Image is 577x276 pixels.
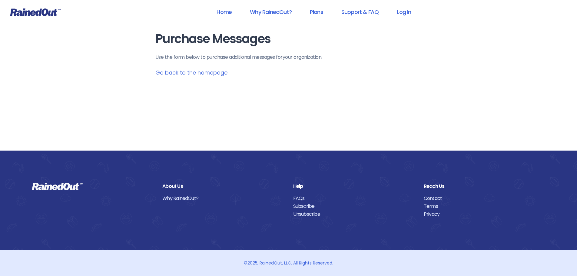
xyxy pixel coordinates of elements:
[162,195,284,202] a: Why RainedOut?
[293,210,415,218] a: Unsubscribe
[155,54,422,61] p: Use the form below to purchase additional messages for your organization .
[302,5,331,19] a: Plans
[333,5,386,19] a: Support & FAQ
[209,5,240,19] a: Home
[424,210,545,218] a: Privacy
[242,5,300,19] a: Why RainedOut?
[389,5,419,19] a: Log In
[155,32,422,46] h1: Purchase Messages
[293,202,415,210] a: Subscribe
[155,69,227,76] a: Go back to the homepage
[162,182,284,190] div: About Us
[424,202,545,210] a: Terms
[424,182,545,190] div: Reach Us
[424,195,545,202] a: Contact
[293,182,415,190] div: Help
[293,195,415,202] a: FAQs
